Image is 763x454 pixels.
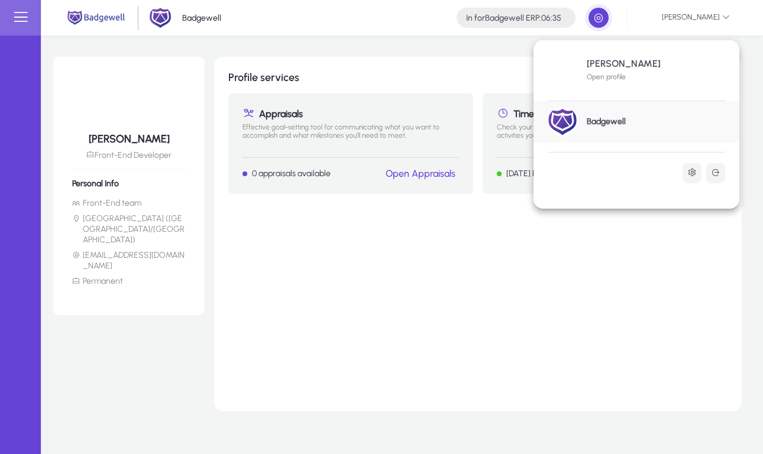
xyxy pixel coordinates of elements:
p: Open profile [587,72,661,82]
h1: [PERSON_NAME] [587,59,661,69]
h1: Badgewell [587,116,626,127]
a: [PERSON_NAME]Open profile [534,50,739,91]
img: Badgewell [548,107,577,137]
img: Mahmoud [548,56,577,85]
